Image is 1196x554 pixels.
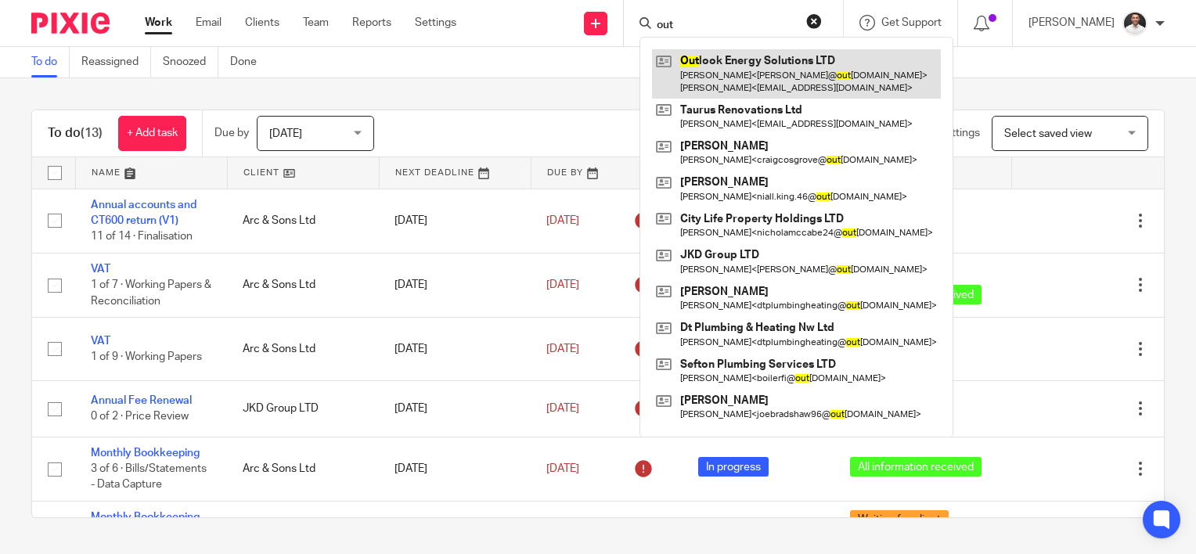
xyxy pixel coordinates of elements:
[91,512,200,523] a: Monthly Bookkeeping
[48,125,103,142] h1: To do
[379,437,531,501] td: [DATE]
[227,381,379,437] td: JKD Group LTD
[91,336,110,347] a: VAT
[227,318,379,381] td: Arc & Sons Ltd
[379,253,531,317] td: [DATE]
[91,200,196,226] a: Annual accounts and CT600 return (V1)
[91,351,202,362] span: 1 of 9 · Working Papers
[352,15,391,31] a: Reports
[81,47,151,77] a: Reassigned
[196,15,222,31] a: Email
[81,127,103,139] span: (13)
[91,231,193,242] span: 11 of 14 · Finalisation
[163,47,218,77] a: Snoozed
[91,412,189,423] span: 0 of 2 · Price Review
[379,381,531,437] td: [DATE]
[698,457,769,477] span: In progress
[227,189,379,253] td: Arc & Sons Ltd
[91,395,192,406] a: Annual Fee Renewal
[546,344,579,354] span: [DATE]
[1122,11,1147,36] img: dom%20slack.jpg
[91,264,110,275] a: VAT
[850,457,982,477] span: All information received
[118,116,186,151] a: + Add task
[227,253,379,317] td: Arc & Sons Ltd
[806,13,822,29] button: Clear
[379,318,531,381] td: [DATE]
[850,510,949,530] span: Waiting for client
[379,189,531,253] td: [DATE]
[303,15,329,31] a: Team
[145,15,172,31] a: Work
[269,128,302,139] span: [DATE]
[881,17,942,28] span: Get Support
[31,13,110,34] img: Pixie
[546,463,579,474] span: [DATE]
[546,403,579,414] span: [DATE]
[91,448,200,459] a: Monthly Bookkeeping
[214,125,249,141] p: Due by
[91,279,211,307] span: 1 of 7 · Working Papers & Reconciliation
[546,279,579,290] span: [DATE]
[546,215,579,226] span: [DATE]
[1004,128,1092,139] span: Select saved view
[655,19,796,33] input: Search
[245,15,279,31] a: Clients
[415,15,456,31] a: Settings
[91,463,207,491] span: 3 of 6 · Bills/Statements - Data Capture
[227,437,379,501] td: Arc & Sons Ltd
[230,47,268,77] a: Done
[31,47,70,77] a: To do
[1028,15,1115,31] p: [PERSON_NAME]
